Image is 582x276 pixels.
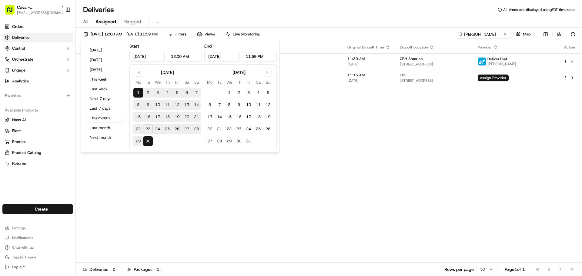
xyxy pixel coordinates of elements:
div: [DATE] [161,69,174,75]
button: 3 [244,88,253,98]
img: Bea Lacdao [6,88,16,98]
button: Map [513,30,533,38]
button: 13 [182,100,192,110]
button: Live Monitoring [223,30,263,38]
button: 19 [172,112,182,122]
button: Nash AI [2,115,73,125]
button: 9 [234,100,244,110]
div: [DATE] [232,69,246,75]
span: crh [400,73,406,78]
button: 29 [224,136,234,146]
button: 13 [205,112,215,122]
div: Action [563,45,576,50]
span: All times are displayed using EDT timezone [503,7,575,12]
button: 18 [162,112,172,122]
button: Settings [2,224,73,232]
button: Log out [2,263,73,271]
th: Sunday [263,79,273,85]
button: 28 [215,136,224,146]
button: 10 [153,100,162,110]
a: Returns [5,161,71,166]
button: 6 [205,100,215,110]
button: Orchestrate [2,55,73,64]
button: 11 [253,100,263,110]
div: 💻 [51,120,56,125]
span: Flagged [123,18,141,25]
button: 16 [234,112,244,122]
th: Tuesday [143,79,153,85]
th: Friday [244,79,253,85]
span: Orders [12,24,24,29]
button: Go to previous month [135,68,143,77]
button: [EMAIL_ADDRESS][DOMAIN_NAME] [17,10,65,15]
button: 1 [224,88,234,98]
button: 20 [182,112,192,122]
button: 28 [192,124,201,134]
span: [DATE] [347,78,390,83]
h1: Deliveries [83,5,114,15]
th: Wednesday [224,79,234,85]
div: 2 [155,267,162,272]
button: 10 [244,100,253,110]
span: Views [204,32,215,37]
span: Toggle Theme [12,255,36,260]
button: 21 [192,112,201,122]
button: This week [87,75,123,84]
button: 14 [192,100,201,110]
div: Page 1 of 1 [505,266,525,272]
span: Control [12,46,25,51]
img: 1753817452368-0c19585d-7be3-40d9-9a41-2dc781b3d1eb [13,58,24,69]
a: Powered byPylon [43,134,73,138]
input: Type to search [456,30,510,38]
button: 22 [133,124,143,134]
th: Saturday [182,79,192,85]
button: 22 [224,124,234,134]
button: Filters [166,30,189,38]
span: 11:15 AM [347,73,390,78]
button: 6 [182,88,192,98]
button: 24 [153,124,162,134]
button: 19 [263,112,273,122]
button: 25 [253,124,263,134]
button: 15 [133,112,143,122]
span: DeliverThat [487,57,507,62]
span: Settings [12,226,26,231]
button: Last month [87,124,123,132]
span: Assigned [95,18,116,25]
button: Cava - [PERSON_NAME][GEOGRAPHIC_DATA][EMAIL_ADDRESS][DOMAIN_NAME] [2,2,63,17]
button: 2 [143,88,153,98]
button: Fleet [2,126,73,136]
span: [DATE] [347,62,390,67]
button: [DATE] [87,46,123,55]
button: 3 [153,88,162,98]
input: Time [167,51,202,62]
span: Nash AI [12,117,26,123]
button: 26 [263,124,273,134]
button: 12 [172,100,182,110]
button: 11 [162,100,172,110]
a: 💻API Documentation [49,117,100,128]
button: 27 [205,136,215,146]
button: Views [194,30,218,38]
button: Cava - [PERSON_NAME][GEOGRAPHIC_DATA] [17,4,59,10]
button: 4 [162,88,172,98]
span: Filters [176,32,186,37]
th: Tuesday [215,79,224,85]
div: Start new chat [27,58,99,64]
a: Nash AI [5,117,71,123]
button: 12 [263,100,273,110]
th: Sunday [192,79,201,85]
span: Knowledge Base [12,119,46,125]
button: Promise [2,137,73,147]
button: 21 [215,124,224,134]
img: profile_deliverthat_partner.png [478,58,486,65]
div: Favorites [2,91,73,101]
span: Create [35,206,48,212]
label: Start [129,43,139,49]
span: API Documentation [57,119,97,125]
button: Control [2,44,73,53]
div: 2 [111,267,117,272]
span: [DATE] 12:00 AM - [DATE] 11:59 PM [91,32,158,37]
button: 24 [244,124,253,134]
img: Nash [6,6,18,18]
